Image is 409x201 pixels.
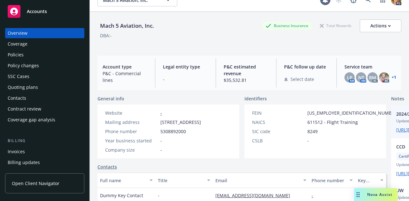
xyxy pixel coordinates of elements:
[224,63,268,77] span: P&C estimated revenue
[105,137,158,144] div: Year business started
[252,119,305,126] div: NAICS
[312,177,345,184] div: Phone number
[262,22,312,30] div: Business Insurance
[8,50,24,60] div: Policies
[252,128,305,135] div: SIC code
[307,137,309,144] span: -
[312,192,318,198] a: -
[5,61,84,71] a: Policy changes
[105,128,158,135] div: Phone number
[369,74,376,81] span: RM
[5,93,84,103] a: Contacts
[103,63,147,70] span: Account type
[97,95,124,102] span: General info
[284,63,329,70] span: P&C follow up date
[105,147,158,153] div: Company size
[215,177,299,184] div: Email
[160,128,186,135] span: 5308892000
[367,192,392,197] span: Nova Assist
[160,119,201,126] span: [STREET_ADDRESS]
[307,110,399,116] span: [US_EMPLOYER_IDENTIFICATION_NUMBER]
[252,137,305,144] div: CSLB
[8,82,38,92] div: Quoting plans
[105,119,158,126] div: Mailing address
[8,28,27,38] div: Overview
[5,3,84,20] a: Accounts
[163,76,208,83] span: -
[379,72,389,83] img: photo
[344,63,396,70] span: Service team
[360,19,401,32] button: Actions
[158,177,204,184] div: Title
[358,74,364,81] span: NT
[8,61,39,71] div: Policy changes
[100,177,146,184] div: Full name
[97,22,157,30] div: Mach 5 Aviation, Inc.
[5,71,84,82] a: SSC Cases
[355,173,386,188] button: Key contact
[103,70,147,83] span: P&C - Commercial lines
[244,95,267,102] span: Identifiers
[5,50,84,60] a: Policies
[354,188,397,201] button: Nova Assist
[5,147,84,157] a: Invoices
[8,104,41,114] div: Contract review
[5,104,84,114] a: Contract review
[12,180,59,187] span: Open Client Navigator
[213,173,309,188] button: Email
[8,93,26,103] div: Contacts
[5,115,84,125] a: Coverage gap analysis
[252,110,305,116] div: FEIN
[354,188,362,201] div: Drag to move
[215,192,295,198] a: [EMAIL_ADDRESS][DOMAIN_NAME]
[160,147,162,153] span: -
[8,115,55,125] div: Coverage gap analysis
[160,137,162,144] span: -
[391,95,404,103] span: Notes
[8,71,29,82] div: SSC Cases
[158,192,159,199] span: -
[358,177,376,184] div: Key contact
[392,75,396,79] a: +1
[307,128,318,135] span: 8249
[100,192,143,199] span: Dummy Key Contact
[309,173,355,188] button: Phone number
[160,110,162,116] a: -
[8,147,25,157] div: Invoices
[163,63,208,70] span: Legal entity type
[307,119,358,126] span: 611512 - Flight Training
[5,28,84,38] a: Overview
[155,173,213,188] button: Title
[8,39,27,49] div: Coverage
[5,157,84,168] a: Billing updates
[290,76,314,83] span: Select date
[5,39,84,49] a: Coverage
[224,77,268,83] span: $35,532.81
[97,173,155,188] button: Full name
[105,110,158,116] div: Website
[5,138,84,144] div: Billing
[8,157,40,168] div: Billing updates
[100,32,112,39] div: DBA: -
[317,22,355,30] div: Total Rewards
[27,9,47,14] span: Accounts
[5,82,84,92] a: Quoting plans
[347,74,352,81] span: LP
[97,163,117,170] a: Contacts
[370,20,391,32] div: Actions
